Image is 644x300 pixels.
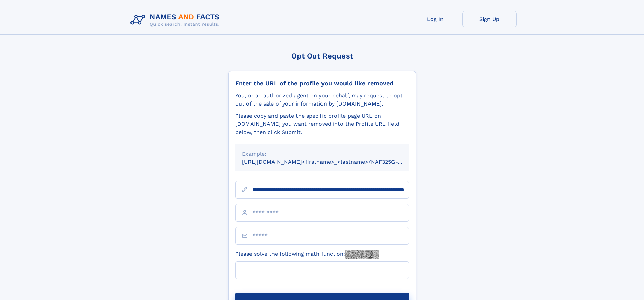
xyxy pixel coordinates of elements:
[128,11,225,29] img: Logo Names and Facts
[235,79,409,87] div: Enter the URL of the profile you would like removed
[242,150,402,158] div: Example:
[242,159,422,165] small: [URL][DOMAIN_NAME]<firstname>_<lastname>/NAF325G-xxxxxxxx
[462,11,517,27] a: Sign Up
[235,112,409,136] div: Please copy and paste the specific profile page URL on [DOMAIN_NAME] you want removed into the Pr...
[228,52,416,60] div: Opt Out Request
[235,92,409,108] div: You, or an authorized agent on your behalf, may request to opt-out of the sale of your informatio...
[235,250,379,259] label: Please solve the following math function:
[408,11,462,27] a: Log In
